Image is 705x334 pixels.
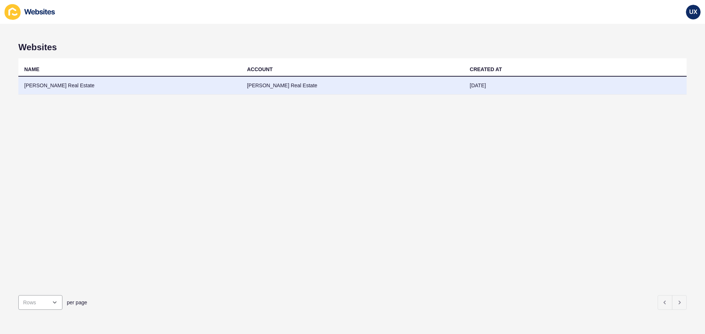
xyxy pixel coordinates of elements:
[18,295,62,310] div: open menu
[464,77,687,95] td: [DATE]
[18,77,241,95] td: [PERSON_NAME] Real Estate
[24,66,39,73] div: NAME
[470,66,502,73] div: CREATED AT
[241,77,464,95] td: [PERSON_NAME] Real Estate
[18,42,687,52] h1: Websites
[689,8,697,16] span: UX
[67,299,87,306] span: per page
[247,66,273,73] div: ACCOUNT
